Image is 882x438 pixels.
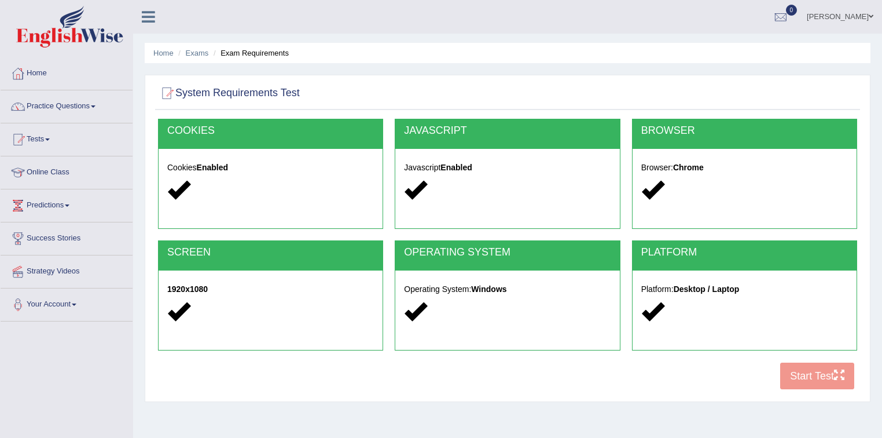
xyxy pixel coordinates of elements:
[471,284,506,294] strong: Windows
[211,48,289,59] li: Exam Requirements
[167,247,374,258] h2: SCREEN
[1,289,133,317] a: Your Account
[1,123,133,152] a: Tests
[404,163,611,172] h5: Javascript
[641,285,848,294] h5: Platform:
[153,49,174,57] a: Home
[197,163,228,172] strong: Enabled
[404,247,611,258] h2: OPERATING SYSTEM
[1,189,133,218] a: Predictions
[641,125,848,137] h2: BROWSER
[674,284,740,294] strong: Desktop / Laptop
[167,284,208,294] strong: 1920x1080
[186,49,209,57] a: Exams
[786,5,798,16] span: 0
[673,163,704,172] strong: Chrome
[1,57,133,86] a: Home
[1,156,133,185] a: Online Class
[404,285,611,294] h5: Operating System:
[1,90,133,119] a: Practice Questions
[167,163,374,172] h5: Cookies
[1,256,133,284] a: Strategy Videos
[1,222,133,251] a: Success Stories
[167,125,374,137] h2: COOKIES
[641,247,848,258] h2: PLATFORM
[440,163,472,172] strong: Enabled
[641,163,848,172] h5: Browser:
[158,85,300,102] h2: System Requirements Test
[404,125,611,137] h2: JAVASCRIPT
